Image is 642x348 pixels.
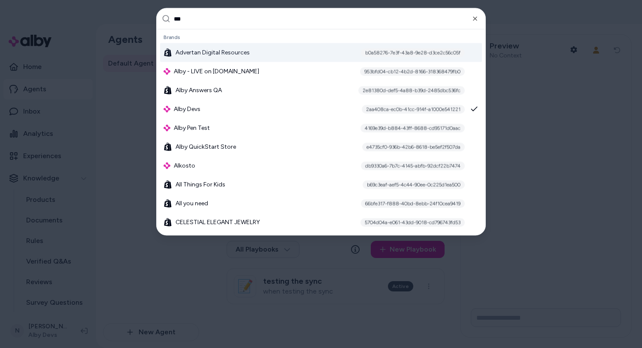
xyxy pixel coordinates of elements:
[176,218,260,227] span: CELESTIAL ELEGANT JEWELRY
[174,105,200,114] span: Alby Devs
[160,31,482,43] div: Brands
[363,180,465,189] div: b69c3eaf-aef5-4c44-90ee-0c225d1ea500
[174,162,195,170] span: Alkosto
[176,180,225,189] span: All Things For Kids
[176,86,222,95] span: Alby Answers QA
[358,86,465,95] div: 2e81380d-def5-4a88-b39d-2485dbc536fc
[164,162,170,169] img: alby Logo
[174,124,210,132] span: Alby Pen Test
[361,199,465,208] div: 66bfe317-f888-40bd-8ebb-24f10cea9419
[176,48,250,57] span: Advertan Digital Resources
[164,106,170,113] img: alby Logo
[360,218,465,227] div: 5704d04a-e061-43dd-9018-cd796743fd53
[164,68,170,75] img: alby Logo
[164,125,170,132] img: alby Logo
[157,30,485,235] div: Suggestions
[362,143,465,151] div: e4735cf0-936b-42b6-8618-be5ef2f507da
[362,105,465,114] div: 2aa408ca-ec0b-41cc-914f-a1000e541221
[174,67,259,76] span: Alby - LIVE on [DOMAIN_NAME]
[176,143,236,151] span: Alby QuickStart Store
[360,67,465,76] div: 953bfd04-cb12-4b2d-8166-318368479fb0
[361,48,465,57] div: b0a58276-7e3f-43a8-9e28-d3ce2c56c05f
[176,199,208,208] span: All you need
[361,162,465,170] div: db9330a6-7b7c-4145-abfb-92dcf22b7474
[360,124,465,132] div: 4169e39d-b884-43ff-8688-cd95171d0aac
